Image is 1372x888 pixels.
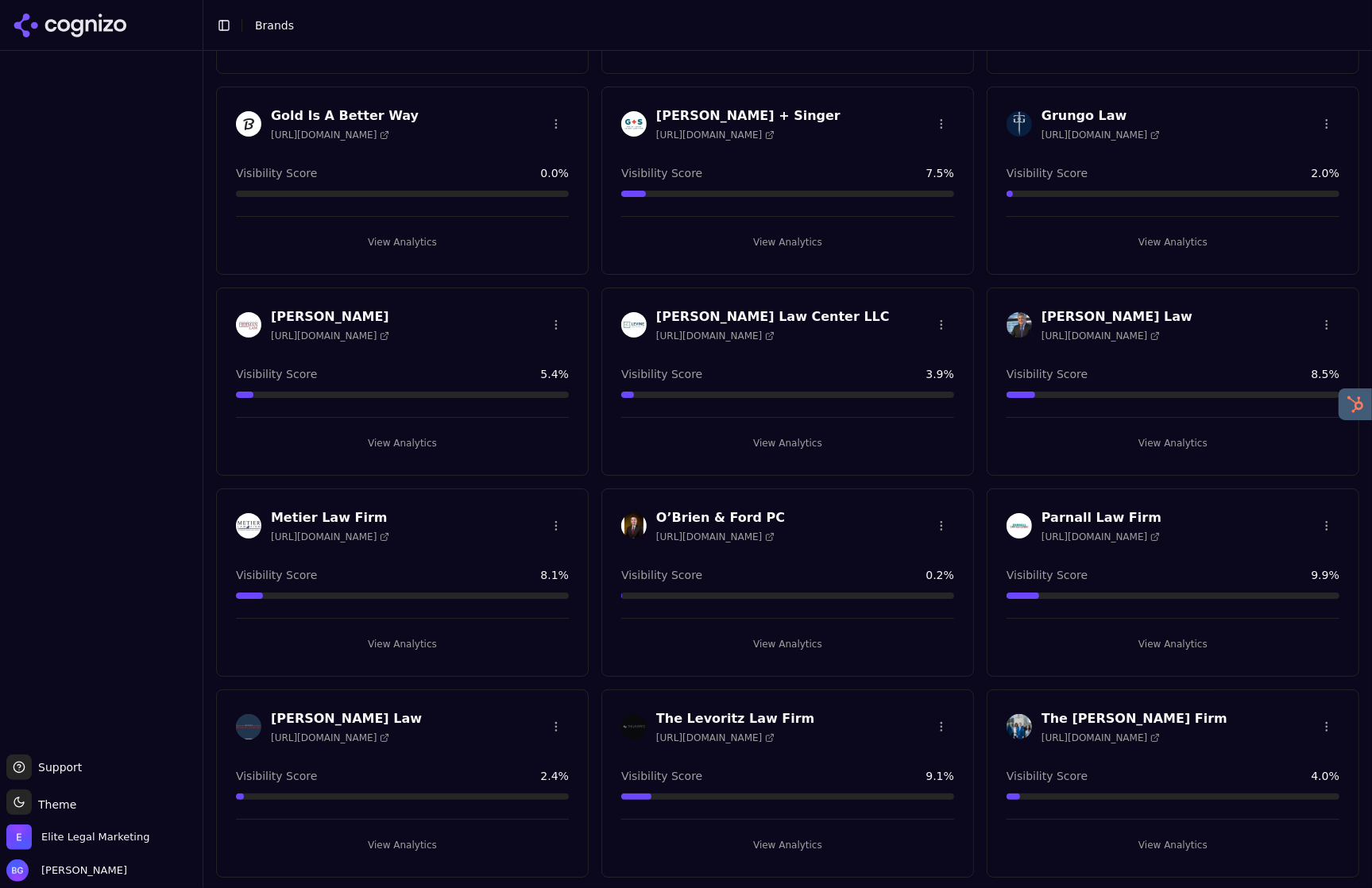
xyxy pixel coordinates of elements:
[656,129,775,141] span: [URL][DOMAIN_NAME]
[271,732,389,744] span: [URL][DOMAIN_NAME]
[6,824,149,850] button: Open organization switcher
[1007,312,1032,338] img: Malman Law
[1007,832,1339,858] button: View Analytics
[41,830,149,844] span: Elite Legal Marketing
[271,330,389,342] span: [URL][DOMAIN_NAME]
[1042,307,1192,326] h3: [PERSON_NAME] Law
[540,567,569,583] span: 8.1 %
[621,832,954,858] button: View Analytics
[1007,366,1088,382] span: Visibility Score
[540,165,569,181] span: 0.0 %
[1311,768,1339,784] span: 4.0 %
[236,714,261,739] img: Patrick Crawford Law
[236,832,569,858] button: View Analytics
[656,330,775,342] span: [URL][DOMAIN_NAME]
[1311,567,1339,583] span: 9.9 %
[236,513,261,539] img: Metier Law Firm
[255,19,294,32] span: Brands
[236,430,569,456] button: View Analytics
[6,859,127,882] button: Open user button
[621,714,647,739] img: The Levoritz Law Firm
[236,768,317,784] span: Visibility Score
[621,366,702,382] span: Visibility Score
[656,732,775,744] span: [URL][DOMAIN_NAME]
[271,106,419,125] h3: Gold Is A Better Way
[35,863,127,878] span: [PERSON_NAME]
[1007,230,1339,255] button: View Analytics
[621,513,647,539] img: O’Brien & Ford PC
[540,366,569,382] span: 5.4 %
[621,312,647,338] img: Levine Law Center LLC
[6,859,29,882] img: Brian Gomez
[236,366,317,382] span: Visibility Score
[271,508,389,527] h3: Metier Law Firm
[32,798,76,811] span: Theme
[1007,714,1032,739] img: The Stoddard Firm
[1007,768,1088,784] span: Visibility Score
[656,307,890,326] h3: [PERSON_NAME] Law Center LLC
[1007,165,1088,181] span: Visibility Score
[1007,567,1088,583] span: Visibility Score
[1042,732,1160,744] span: [URL][DOMAIN_NAME]
[255,17,294,33] nav: breadcrumb
[1042,531,1160,543] span: [URL][DOMAIN_NAME]
[926,768,954,784] span: 9.1 %
[1042,106,1160,125] h3: Grungo Law
[236,312,261,338] img: Herman Law
[236,111,261,137] img: Gold Is A Better Way
[656,106,841,125] h3: [PERSON_NAME] + Singer
[1007,631,1339,657] button: View Analytics
[32,759,82,775] span: Support
[1311,366,1339,382] span: 8.5 %
[621,430,954,456] button: View Analytics
[236,165,317,181] span: Visibility Score
[236,567,317,583] span: Visibility Score
[926,366,954,382] span: 3.9 %
[6,824,32,850] img: Elite Legal Marketing
[1311,165,1339,181] span: 2.0 %
[1007,111,1032,137] img: Grungo Law
[1042,129,1160,141] span: [URL][DOMAIN_NAME]
[1042,330,1160,342] span: [URL][DOMAIN_NAME]
[1007,430,1339,456] button: View Analytics
[621,567,702,583] span: Visibility Score
[656,709,814,728] h3: The Levoritz Law Firm
[621,165,702,181] span: Visibility Score
[540,768,569,784] span: 2.4 %
[236,631,569,657] button: View Analytics
[621,768,702,784] span: Visibility Score
[271,531,389,543] span: [URL][DOMAIN_NAME]
[1007,513,1032,539] img: Parnall Law Firm
[621,631,954,657] button: View Analytics
[271,129,389,141] span: [URL][DOMAIN_NAME]
[621,230,954,255] button: View Analytics
[271,307,389,326] h3: [PERSON_NAME]
[236,230,569,255] button: View Analytics
[926,165,954,181] span: 7.5 %
[271,709,422,728] h3: [PERSON_NAME] Law
[656,508,785,527] h3: O’Brien & Ford PC
[1042,709,1227,728] h3: The [PERSON_NAME] Firm
[656,531,775,543] span: [URL][DOMAIN_NAME]
[926,567,954,583] span: 0.2 %
[1042,508,1161,527] h3: Parnall Law Firm
[621,111,647,137] img: Goldblatt + Singer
